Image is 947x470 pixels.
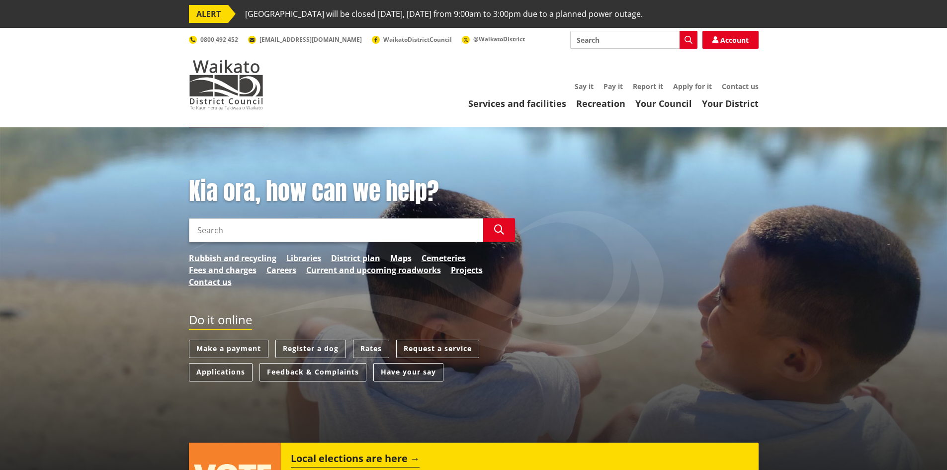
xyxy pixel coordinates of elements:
[633,82,663,91] a: Report it
[353,340,389,358] a: Rates
[189,340,268,358] a: Make a payment
[266,264,296,276] a: Careers
[189,60,263,109] img: Waikato District Council - Te Kaunihera aa Takiwaa o Waikato
[603,82,623,91] a: Pay it
[189,264,257,276] a: Fees and charges
[189,276,232,288] a: Contact us
[331,252,380,264] a: District plan
[570,31,697,49] input: Search input
[422,252,466,264] a: Cemeteries
[575,82,594,91] a: Say it
[259,363,366,381] a: Feedback & Complaints
[462,35,525,43] a: @WaikatoDistrict
[468,97,566,109] a: Services and facilities
[259,35,362,44] span: [EMAIL_ADDRESS][DOMAIN_NAME]
[189,252,276,264] a: Rubbish and recycling
[189,313,252,330] h2: Do it online
[383,35,452,44] span: WaikatoDistrictCouncil
[373,363,443,381] a: Have your say
[702,31,759,49] a: Account
[248,35,362,44] a: [EMAIL_ADDRESS][DOMAIN_NAME]
[189,35,238,44] a: 0800 492 452
[306,264,441,276] a: Current and upcoming roadworks
[396,340,479,358] a: Request a service
[189,177,515,206] h1: Kia ora, how can we help?
[702,97,759,109] a: Your District
[189,363,253,381] a: Applications
[245,5,643,23] span: [GEOGRAPHIC_DATA] will be closed [DATE], [DATE] from 9:00am to 3:00pm due to a planned power outage.
[576,97,625,109] a: Recreation
[390,252,412,264] a: Maps
[372,35,452,44] a: WaikatoDistrictCouncil
[451,264,483,276] a: Projects
[275,340,346,358] a: Register a dog
[286,252,321,264] a: Libraries
[473,35,525,43] span: @WaikatoDistrict
[189,5,228,23] span: ALERT
[635,97,692,109] a: Your Council
[673,82,712,91] a: Apply for it
[291,453,420,468] h2: Local elections are here
[722,82,759,91] a: Contact us
[200,35,238,44] span: 0800 492 452
[189,218,483,242] input: Search input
